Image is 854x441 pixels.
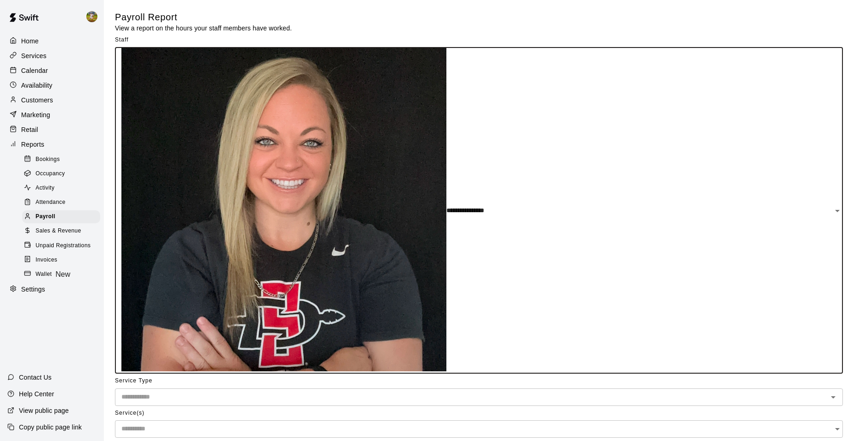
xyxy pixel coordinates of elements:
div: Payroll [22,210,100,223]
img: Christine Kulick [121,48,446,372]
p: Contact Us [19,373,52,382]
div: Attendance [22,196,100,209]
span: Staff [115,33,843,48]
div: Unpaid Registrations [22,239,100,252]
p: Customers [21,95,53,105]
div: Bookings [22,153,100,166]
div: Sales & Revenue [22,225,100,238]
p: Reports [21,140,44,149]
p: Services [21,51,47,60]
div: Invoices [22,254,100,267]
span: Bookings [36,155,60,164]
p: View a report on the hours your staff members have worked. [115,24,292,33]
a: Occupancy [22,167,104,181]
a: Availability [7,78,96,92]
span: Service Type [115,374,843,388]
a: Services [7,49,96,63]
span: Service(s) [115,406,843,421]
p: Help Center [19,389,54,399]
span: Wallet [36,270,52,279]
a: Attendance [22,196,104,210]
span: Attendance [36,198,66,207]
span: Occupancy [36,169,65,179]
a: Calendar [7,64,96,77]
a: Reports [7,137,96,151]
a: Invoices [22,253,104,267]
button: Open [827,391,840,404]
a: Payroll [22,210,104,224]
a: Activity [22,181,104,196]
span: New [52,270,74,278]
a: Settings [7,283,96,297]
a: WalletNew [22,267,104,281]
a: Retail [7,123,96,137]
p: Settings [21,285,45,294]
a: Marketing [7,108,96,122]
p: View public page [19,406,69,415]
span: Sales & Revenue [36,226,81,236]
img: Jhonny Montoya [86,11,97,22]
button: Open [831,423,844,435]
p: Availability [21,81,53,90]
h5: Payroll Report [115,11,292,24]
span: Unpaid Registrations [36,241,90,250]
div: Jhonny Montoya [84,7,104,26]
a: Unpaid Registrations [22,238,104,253]
div: Occupancy [22,167,100,180]
div: Activity [22,182,100,195]
span: Payroll [36,212,55,221]
a: Bookings [22,152,104,167]
a: Sales & Revenue [22,224,104,238]
a: Customers [7,93,96,107]
a: Home [7,34,96,48]
span: Activity [36,184,54,193]
p: Marketing [21,110,50,119]
p: Home [21,36,39,46]
p: Retail [21,125,38,134]
button: Open [831,204,844,217]
p: Calendar [21,66,48,75]
span: Invoices [36,256,57,265]
p: Copy public page link [19,423,82,432]
div: WalletNew [22,268,100,281]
